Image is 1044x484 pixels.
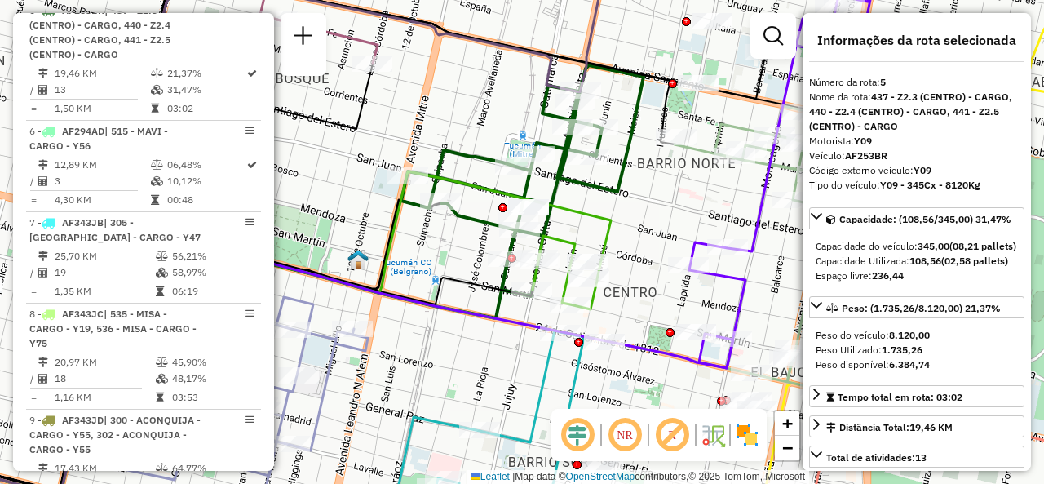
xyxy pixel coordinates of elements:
strong: (02,58 pallets) [941,255,1008,267]
strong: 236,44 [872,269,904,282]
td: 12,89 KM [54,157,150,173]
span: Ocultar deslocamento [558,415,597,455]
div: Atividade não roteirizada - OSCARI GEOVANA [737,401,777,417]
div: Atividade não roteirizada - JUAREZ SOLEDAD [732,392,772,408]
div: Atividade não roteirizada - INC S.A. [675,324,716,340]
td: = [29,192,38,208]
a: Zoom out [775,436,799,460]
strong: 6.384,74 [889,358,930,371]
span: 6 - [29,125,168,152]
i: Tempo total em rota [151,195,159,205]
strong: 8.120,00 [889,329,930,341]
img: Fluxo de ruas [700,422,726,448]
strong: 13 [915,451,927,464]
i: Distância Total [38,251,48,261]
div: Nome da rota: [809,90,1024,134]
i: % de utilização da cubagem [156,268,168,278]
div: Capacidade do veículo: [816,239,1018,254]
strong: 345,00 [918,240,949,252]
i: Rota otimizada [247,160,257,170]
span: AF343JB [62,216,104,229]
span: | 300 - ACONQUIJA - CARGO - Y55, 302 - ACONQUIJA - CARGO - Y55 [29,414,201,455]
span: Capacidade: (108,56/345,00) 31,47% [839,213,1011,225]
a: Peso: (1.735,26/8.120,00) 21,37% [809,296,1024,318]
a: Tempo total em rota: 03:02 [809,385,1024,407]
span: | 535 - MISA - CARGO - Y19, 536 - MISA - CARGO - Y75 [29,308,197,349]
td: 06:19 [171,283,254,300]
i: Total de Atividades [38,374,48,384]
div: Peso Utilizado: [816,343,1018,357]
span: + [782,413,793,433]
div: Capacidade Utilizada: [816,254,1018,269]
span: Peso do veículo: [816,329,930,341]
i: Total de Atividades [38,85,48,95]
i: Distância Total [38,69,48,78]
i: Total de Atividades [38,176,48,186]
i: Tempo total em rota [156,393,164,402]
i: % de utilização do peso [151,160,163,170]
div: Peso disponível: [816,357,1018,372]
div: Tipo do veículo: [809,178,1024,193]
td: 17,43 KM [54,460,155,477]
a: Zoom in [775,411,799,436]
i: Tempo total em rota [156,286,164,296]
td: 3 [54,173,150,189]
i: % de utilização da cubagem [151,176,163,186]
td: 06,48% [166,157,246,173]
div: Atividade não roteirizada - lizarraga jaime [720,397,761,414]
strong: AF253BR [845,149,887,162]
strong: 1.735,26 [882,344,922,356]
td: 13 [54,82,150,98]
span: Total de atividades: [826,451,927,464]
span: 5 - [29,4,170,60]
i: Distância Total [38,160,48,170]
span: | [512,471,515,482]
em: Opções [245,309,254,318]
span: Exibir rótulo [652,415,692,455]
span: AF294AD [62,125,104,137]
div: Motorista: [809,134,1024,149]
em: Opções [245,126,254,135]
i: Distância Total [38,464,48,473]
a: Nova sessão e pesquisa [287,20,320,56]
td: 31,47% [166,82,246,98]
a: Capacidade: (108,56/345,00) 31,47% [809,207,1024,229]
strong: Y09 [854,135,872,147]
div: Atividade não roteirizada - GRAMAJO RAUL FERNANDO GASTON [678,75,719,91]
a: Leaflet [471,471,510,482]
td: 10,12% [166,173,246,189]
td: 45,90% [171,354,254,371]
div: Atividade não roteirizada - INC S.A. [584,334,625,350]
td: 25,70 KM [54,248,155,264]
a: Exibir filtros [757,20,790,52]
span: AF343JC [62,308,104,320]
td: 00:48 [166,192,246,208]
td: 1,50 KM [54,100,150,117]
strong: 5 [880,76,886,88]
div: Atividade não roteirizada - MOLINA JULIO CESAR [727,393,768,409]
span: | 515 - MAVI - CARGO - Y56 [29,125,168,152]
i: % de utilização do peso [156,357,168,367]
div: Número da rota: [809,75,1024,90]
a: OpenStreetMap [566,471,635,482]
span: | 305 - [GEOGRAPHIC_DATA] - CARGO - Y47 [29,216,201,243]
td: 18 [54,371,155,387]
td: / [29,264,38,281]
span: 19,46 KM [909,421,953,433]
i: % de utilização da cubagem [151,85,163,95]
span: AF343JD [62,414,104,426]
td: 58,97% [171,264,254,281]
div: Atividade não roteirizada - Grupo Ruddys S.A.S [582,456,623,473]
div: Atividade não roteirizada - Alem 500 [508,199,549,215]
i: % de utilização do peso [151,69,163,78]
em: Opções [245,217,254,227]
div: Espaço livre: [816,269,1018,283]
em: Opções [245,415,254,424]
td: 1,16 KM [54,389,155,406]
td: 03:02 [166,100,246,117]
td: 03:53 [171,389,254,406]
span: Ocultar NR [605,415,644,455]
i: Distância Total [38,357,48,367]
strong: 108,56 [909,255,941,267]
td: 48,17% [171,371,254,387]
